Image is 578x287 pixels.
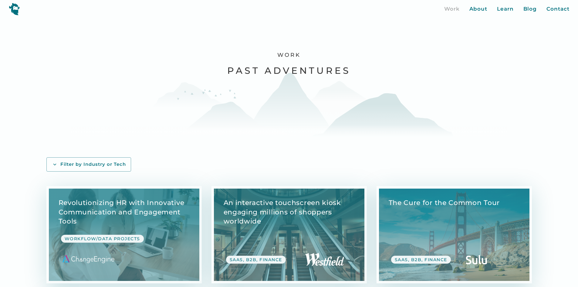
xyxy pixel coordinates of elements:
img: yeti logo icon [9,3,20,15]
a: View Case Study [49,189,199,281]
h1: Work [277,52,301,59]
a: Work [444,5,460,13]
a: Learn [497,5,514,13]
a: Blog [523,5,537,13]
a: View Case Study [379,189,529,281]
a: View Case Study [214,189,364,281]
div: Filter by Industry or Tech [60,161,126,168]
a: About [469,5,488,13]
a: Contact [546,5,569,13]
a: Filter by Industry or Tech [46,157,131,172]
h2: Past Adventures [227,65,351,77]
